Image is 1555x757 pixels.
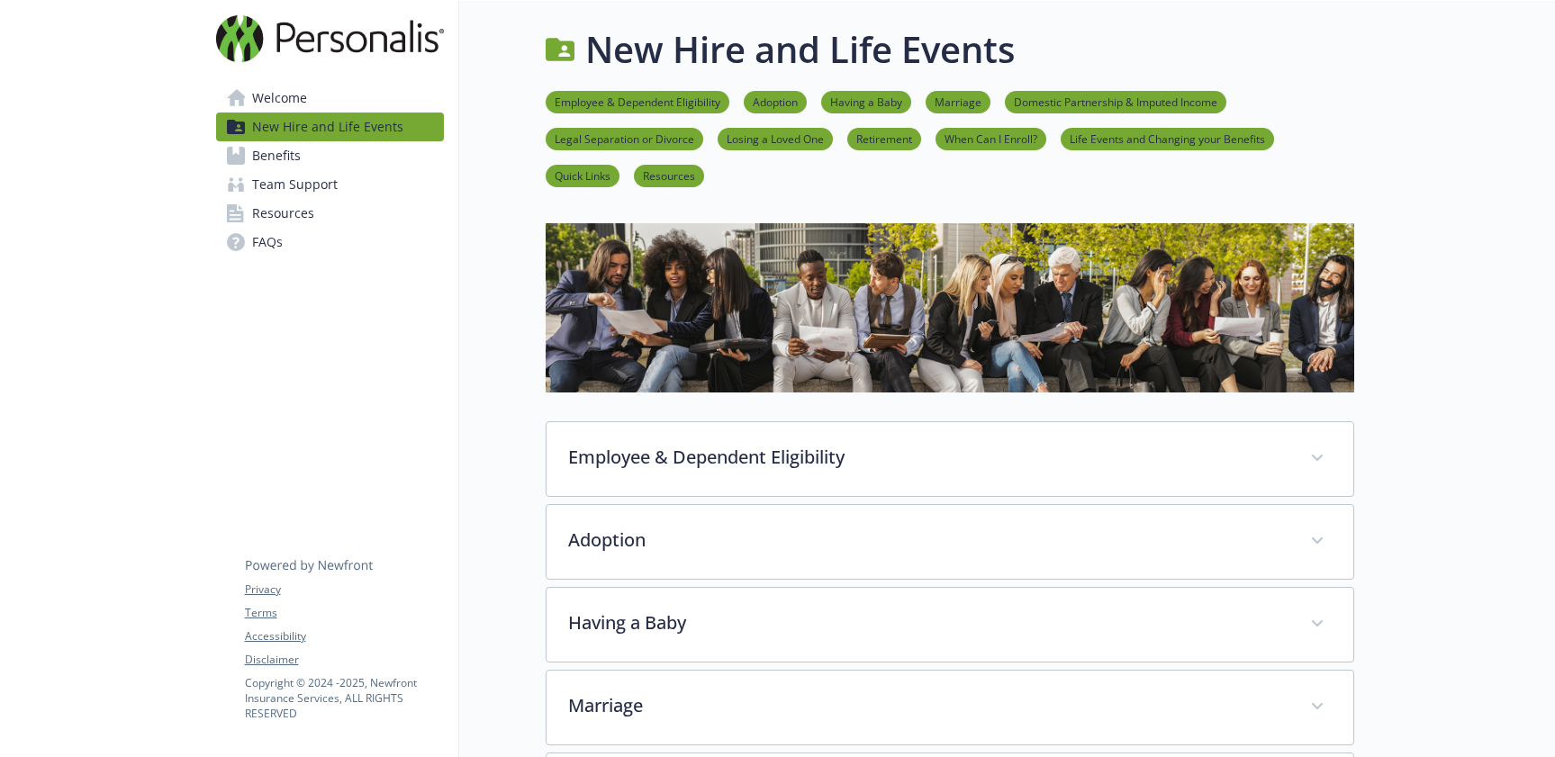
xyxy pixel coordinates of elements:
[546,130,703,147] a: Legal Separation or Divorce
[546,167,619,184] a: Quick Links
[847,130,921,147] a: Retirement
[546,223,1354,392] img: new hire page banner
[216,228,444,257] a: FAQs
[547,422,1353,496] div: Employee & Dependent Eligibility
[245,581,443,598] a: Privacy
[936,130,1046,147] a: When Can I Enroll?
[585,23,1015,77] h1: New Hire and Life Events
[252,141,301,170] span: Benefits
[252,170,338,199] span: Team Support
[547,505,1353,579] div: Adoption
[252,84,307,113] span: Welcome
[216,199,444,228] a: Resources
[821,93,911,110] a: Having a Baby
[546,93,729,110] a: Employee & Dependent Eligibility
[216,113,444,141] a: New Hire and Life Events
[634,167,704,184] a: Resources
[216,141,444,170] a: Benefits
[1005,93,1226,110] a: Domestic Partnership & Imputed Income
[216,84,444,113] a: Welcome
[926,93,990,110] a: Marriage
[252,228,283,257] span: FAQs
[245,605,443,621] a: Terms
[547,671,1353,744] div: Marriage
[252,199,314,228] span: Resources
[547,588,1353,662] div: Having a Baby
[245,628,443,644] a: Accessibility
[245,675,443,721] p: Copyright © 2024 - 2025 , Newfront Insurance Services, ALL RIGHTS RESERVED
[216,170,444,199] a: Team Support
[1061,130,1274,147] a: Life Events and Changing your Benefits
[252,113,403,141] span: New Hire and Life Events
[718,130,833,147] a: Losing a Loved One
[744,93,807,110] a: Adoption
[245,652,443,668] a: Disclaimer
[568,609,1288,636] p: Having a Baby
[568,527,1288,554] p: Adoption
[568,444,1288,471] p: Employee & Dependent Eligibility
[568,692,1288,719] p: Marriage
